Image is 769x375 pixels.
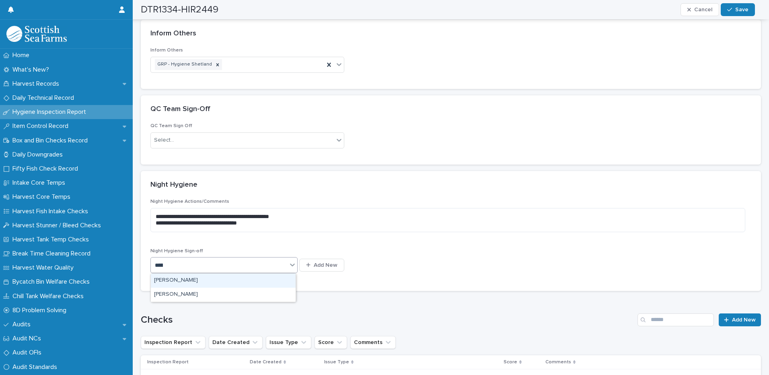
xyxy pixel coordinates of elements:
[9,94,80,102] p: Daily Technical Record
[9,208,95,215] p: Harvest Fish Intake Checks
[324,358,349,367] p: Issue Type
[6,26,67,42] img: mMrefqRFQpe26GRNOUkG
[721,3,755,16] button: Save
[151,288,296,302] div: Matthew Fullerton
[141,314,634,326] h1: Checks
[681,3,719,16] button: Cancel
[150,124,192,128] span: QC Team Sign Off
[9,52,36,59] p: Home
[9,307,73,314] p: 8D Problem Solving
[9,349,48,356] p: Audit OFIs
[545,358,571,367] p: Comments
[9,236,95,243] p: Harvest Tank Temp Checks
[151,274,296,288] div: Joseph Fullerton
[504,358,517,367] p: Score
[150,48,183,53] span: Inform Others
[9,363,64,371] p: Audit Standards
[141,4,218,16] h2: DTR1334-HIR2449
[637,313,714,326] input: Search
[209,336,263,349] button: Date Created
[141,336,206,349] button: Inspection Report
[250,358,282,367] p: Date Created
[9,80,66,88] p: Harvest Records
[299,259,344,272] button: Add New
[9,122,75,130] p: Item Control Record
[266,336,311,349] button: Issue Type
[147,358,189,367] p: Inspection Report
[150,249,203,253] span: Night Hygiene Sign-off
[719,313,761,326] a: Add New
[9,151,69,159] p: Daily Downgrades
[350,336,396,349] button: Comments
[315,336,347,349] button: Score
[9,165,84,173] p: Fifty Fish Check Record
[150,199,229,204] span: Night Hygiene Actions/Comments
[155,59,213,70] div: GRP - Hygiene Shetland
[9,250,97,258] p: Break Time Cleaning Record
[150,105,210,114] h2: QC Team Sign-Off
[154,136,174,144] div: Select...
[314,262,337,268] span: Add New
[9,137,94,144] p: Box and Bin Checks Record
[9,321,37,328] p: Audits
[735,7,748,12] span: Save
[9,278,96,286] p: Bycatch Bin Welfare Checks
[9,264,80,272] p: Harvest Water Quality
[150,29,196,38] h2: Inform Others
[9,108,93,116] p: Hygiene Inspection Report
[694,7,712,12] span: Cancel
[9,193,77,201] p: Harvest Core Temps
[9,179,72,187] p: Intake Core Temps
[9,293,90,300] p: Chill Tank Welfare Checks
[9,335,47,342] p: Audit NCs
[732,317,756,323] span: Add New
[9,222,107,229] p: Harvest Stunner / Bleed Checks
[9,66,56,74] p: What's New?
[150,181,197,190] h2: Night Hygiene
